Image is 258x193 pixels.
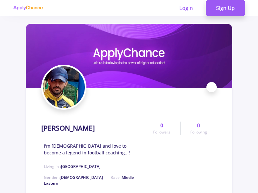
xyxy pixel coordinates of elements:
span: Followers [153,129,170,135]
span: [GEOGRAPHIC_DATA] [61,164,101,169]
span: I'm [DEMOGRAPHIC_DATA] and love to become a legend in football coaching...! [44,142,144,156]
span: Middle Eastern [44,175,134,186]
span: 0 [197,122,200,129]
span: Following [190,129,207,135]
a: 0Following [180,122,217,135]
h1: [PERSON_NAME] [41,124,95,132]
span: [DEMOGRAPHIC_DATA] [60,175,103,180]
img: Ahmad Kolandi avatar [43,66,85,108]
span: Race : [44,175,134,186]
span: Living in : [44,164,101,169]
a: 0Followers [144,122,180,135]
img: Ahmad Kolandi cover image [26,24,232,88]
span: Gender : [44,175,103,180]
img: applychance logo text only [13,5,43,11]
span: 0 [160,122,163,129]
